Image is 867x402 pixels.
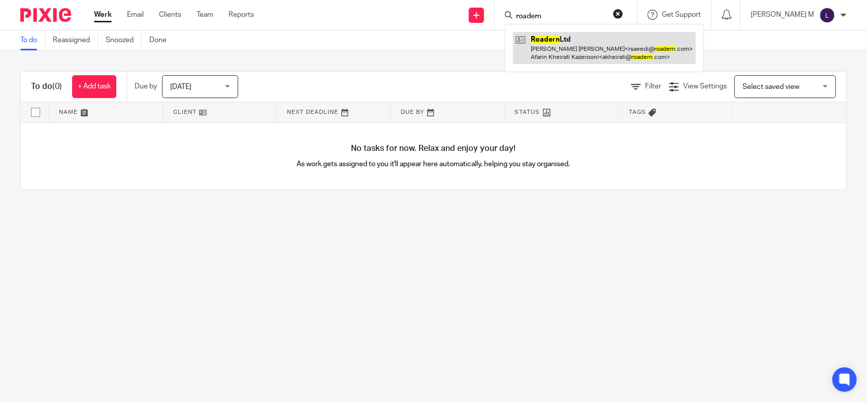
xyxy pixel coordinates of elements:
a: Team [197,10,213,20]
a: Reports [229,10,254,20]
span: Filter [645,83,661,90]
span: [DATE] [170,83,191,90]
h1: To do [31,81,62,92]
a: + Add task [72,75,116,98]
span: View Settings [683,83,727,90]
img: Pixie [20,8,71,22]
span: Get Support [662,11,701,18]
a: Clients [159,10,181,20]
p: As work gets assigned to you it'll appear here automatically, helping you stay organised. [227,159,640,169]
img: svg%3E [819,7,836,23]
p: Due by [135,81,157,91]
a: Done [149,30,174,50]
p: [PERSON_NAME] M [751,10,814,20]
input: Search [515,12,606,21]
span: Select saved view [743,83,799,90]
a: Snoozed [106,30,142,50]
a: Work [94,10,112,20]
button: Clear [613,9,623,19]
h4: No tasks for now. Relax and enjoy your day! [21,143,846,154]
span: Tags [629,109,646,115]
span: (0) [52,82,62,90]
a: Email [127,10,144,20]
a: Reassigned [53,30,98,50]
a: To do [20,30,45,50]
